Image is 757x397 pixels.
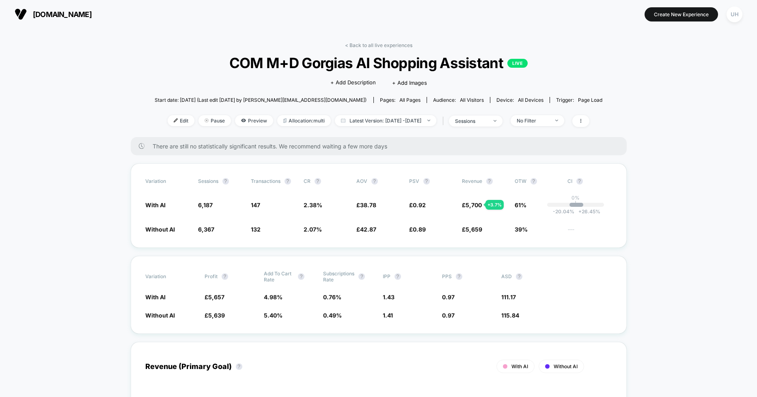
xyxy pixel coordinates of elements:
span: All Visitors [460,97,484,103]
span: 0.97 [442,294,455,300]
img: end [494,120,496,122]
span: Variation [145,270,190,283]
button: ? [358,273,365,280]
span: + [578,208,582,215]
span: all devices [518,97,543,103]
span: + Add Description [330,79,376,87]
span: ASD [501,273,512,279]
img: end [427,120,430,121]
span: PPS [442,273,452,279]
span: 6,367 [198,226,214,233]
span: OTW [515,178,559,185]
span: £ [462,226,482,233]
button: ? [576,178,583,185]
span: 38.78 [360,202,376,208]
div: Pages: [380,97,421,103]
button: ? [222,178,229,185]
span: 0.92 [413,202,426,208]
span: Without AI [145,312,175,319]
span: 5.40 % [264,312,283,319]
span: 0.49 % [323,312,342,319]
img: Visually logo [15,8,27,20]
img: end [555,120,558,121]
span: Sessions [198,178,218,184]
button: ? [315,178,321,185]
span: 0.89 [413,226,426,233]
span: 0.97 [442,312,455,319]
span: With AI [145,202,166,208]
span: 42.87 [360,226,376,233]
div: + 3.7 % [485,200,504,210]
span: Preview [235,115,273,126]
span: Device: [490,97,550,103]
span: Pause [198,115,231,126]
button: Create New Experience [645,7,718,21]
span: PSV [409,178,419,184]
button: ? [456,273,462,280]
span: -20.04 % [553,208,574,215]
p: LIVE [507,59,528,68]
span: Variation [145,178,190,185]
div: Audience: [433,97,484,103]
span: CI [567,178,612,185]
span: £ [205,294,224,300]
span: | [440,115,449,127]
span: 61% [515,202,526,208]
span: Add To Cart Rate [264,270,294,283]
span: Transactions [251,178,280,184]
span: 147 [251,202,260,208]
span: AOV [356,178,367,184]
span: £ [409,202,426,208]
span: 26.45 % [574,208,600,215]
span: Latest Version: [DATE] - [DATE] [335,115,436,126]
span: 115.84 [501,312,519,319]
button: ? [531,178,537,185]
button: ? [371,178,378,185]
span: 5,700 [466,202,482,208]
span: Subscriptions Rate [323,270,354,283]
a: < Back to all live experiences [345,42,412,48]
span: With AI [145,294,166,300]
span: £ [409,226,426,233]
span: 5,659 [466,226,482,233]
span: With AI [511,363,528,369]
span: Revenue [462,178,482,184]
span: 4.98 % [264,294,283,300]
button: ? [236,363,242,370]
p: | [575,201,576,207]
span: £ [356,226,376,233]
span: 111.17 [501,294,516,300]
span: Without AI [145,226,175,233]
button: ? [423,178,430,185]
span: 2.38 % [304,202,322,208]
span: Profit [205,273,218,279]
button: ? [395,273,401,280]
span: IPP [383,273,390,279]
button: ? [285,178,291,185]
span: 6,187 [198,202,213,208]
span: Edit [168,115,194,126]
span: £ [205,312,225,319]
span: 2.07 % [304,226,322,233]
span: all pages [399,97,421,103]
button: UH [724,6,745,23]
span: £ [356,202,376,208]
span: 1.41 [383,312,393,319]
span: 39% [515,226,528,233]
button: ? [222,273,228,280]
div: No Filter [517,118,549,124]
span: CR [304,178,311,184]
p: 0% [572,195,580,201]
span: 132 [251,226,261,233]
span: --- [567,227,612,233]
span: 1.43 [383,294,395,300]
span: 5,657 [208,294,224,300]
span: COM M+D Gorgias AI Shopping Assistant [177,54,580,71]
button: ? [516,273,522,280]
span: There are still no statistically significant results. We recommend waiting a few more days [153,143,610,150]
span: Allocation: multi [277,115,331,126]
div: sessions [455,118,487,124]
span: Without AI [554,363,578,369]
button: ? [486,178,493,185]
span: £ [462,202,482,208]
